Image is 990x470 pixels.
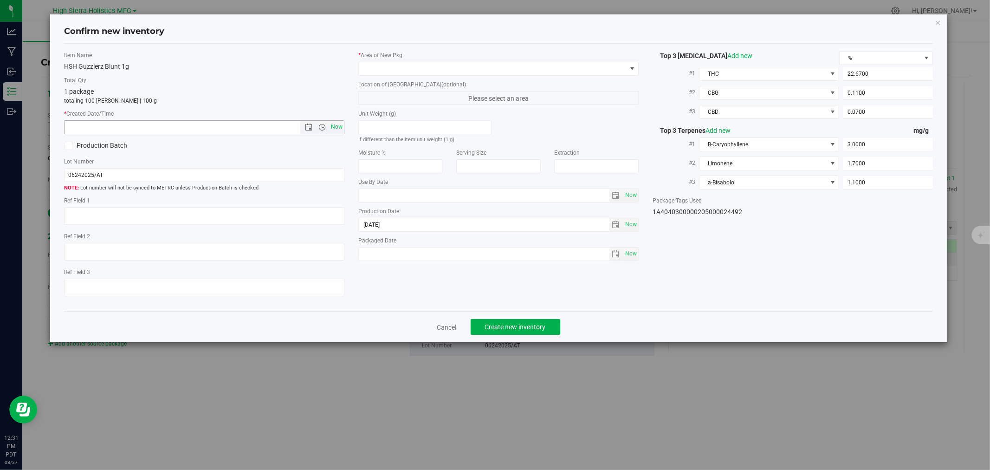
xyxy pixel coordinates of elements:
[653,52,752,59] span: Top 3 [MEDICAL_DATA]
[699,138,827,151] span: B-Caryophyllene
[64,141,197,150] label: Production Batch
[64,196,344,205] label: Ref Field 1
[653,136,699,152] label: #1
[843,176,932,189] input: 1.1000
[609,248,623,261] span: select
[623,218,638,231] span: select
[64,62,344,72] div: HSH Guzzlerz Blunt 1g
[485,323,546,331] span: Create new inventory
[314,124,330,131] span: Open the time view
[456,149,540,157] label: Serving Size
[699,67,827,80] span: THC
[843,86,932,99] input: 0.1100
[843,105,932,118] input: 0.0700
[301,124,317,131] span: Open the date view
[623,189,639,202] span: Set Current date
[705,127,731,134] a: Add new
[699,157,827,170] span: Limonene
[653,84,699,101] label: #2
[609,189,623,202] span: select
[64,76,344,85] label: Total Qty
[653,103,699,120] label: #3
[653,65,699,82] label: #1
[64,26,164,38] h4: Confirm new inventory
[64,232,344,241] label: Ref Field 2
[329,120,345,134] span: Set Current date
[653,174,699,190] label: #3
[699,86,827,99] span: CBG
[64,268,344,276] label: Ref Field 3
[9,396,37,424] iframe: Resource center
[623,248,638,261] span: select
[699,176,827,189] span: a-Bisabolol
[843,157,932,170] input: 1.7000
[623,247,639,261] span: Set Current date
[64,97,344,105] p: totaling 100 [PERSON_NAME] | 100 g
[358,51,639,59] label: Area of New Pkg
[358,91,639,105] span: Please select an area
[843,67,932,80] input: 22.6700
[64,184,344,192] span: Lot number will not be synced to METRC unless Production Batch is checked
[555,149,639,157] label: Extraction
[64,51,344,59] label: Item Name
[699,105,827,118] span: CBD
[840,52,920,65] span: %
[64,110,344,118] label: Created Date/Time
[358,178,639,186] label: Use By Date
[653,196,933,205] label: Package Tags Used
[358,236,639,245] label: Packaged Date
[441,81,466,88] span: (optional)
[653,155,699,171] label: #2
[358,80,639,89] label: Location of [GEOGRAPHIC_DATA]
[609,218,623,231] span: select
[358,137,454,143] small: If different than the item unit weight (1 g)
[653,207,933,217] div: 1A4040300000205000024492
[914,127,933,134] span: mg/g
[358,110,492,118] label: Unit Weight (g)
[437,323,457,332] a: Cancel
[727,52,752,59] a: Add new
[358,207,639,215] label: Production Date
[623,189,638,202] span: select
[64,157,344,166] label: Lot Number
[64,88,94,95] span: 1 package
[471,319,560,335] button: Create new inventory
[653,127,731,134] span: Top 3 Terpenes
[843,138,932,151] input: 3.0000
[623,218,639,231] span: Set Current date
[358,149,442,157] label: Moisture %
